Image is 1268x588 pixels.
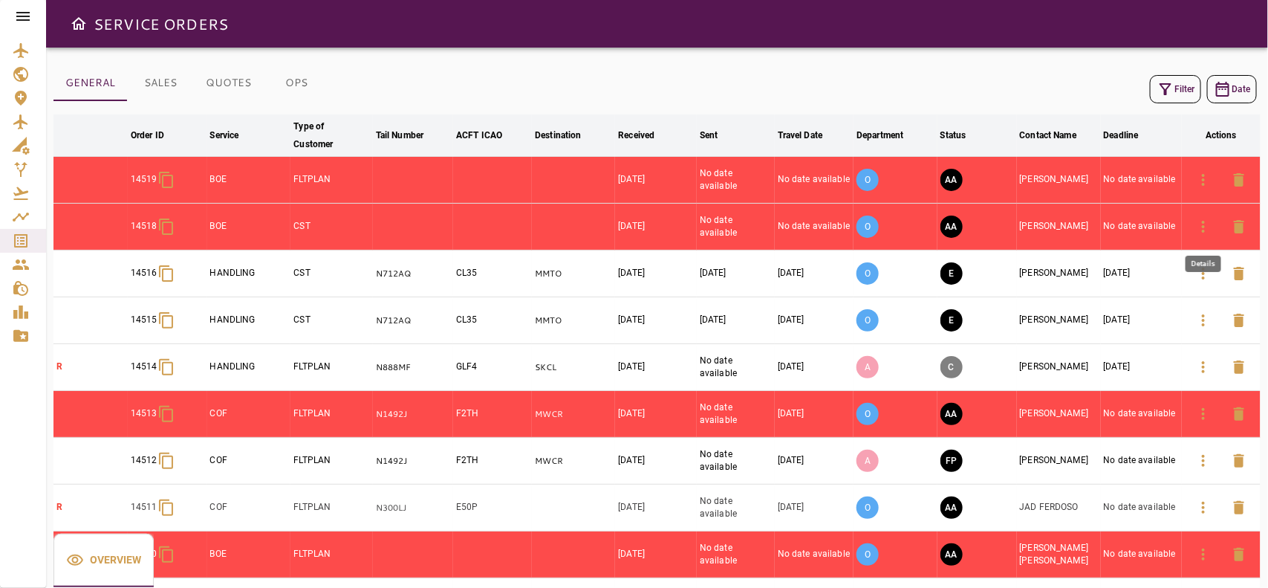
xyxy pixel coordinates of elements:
[940,543,963,566] button: AWAITING ASSIGNMENT
[290,344,372,391] td: FLTPLAN
[207,532,291,578] td: BOE
[1101,251,1182,297] td: [DATE]
[940,126,966,144] div: Status
[615,532,697,578] td: [DATE]
[775,344,854,391] td: [DATE]
[775,204,854,251] td: No date available
[1221,443,1257,479] button: Delete
[940,169,963,191] button: AWAITING ASSIGNMENT
[290,532,372,578] td: FLTPLAN
[697,344,775,391] td: No date available
[615,157,697,204] td: [DATE]
[290,485,372,532] td: FLTPLAN
[376,268,450,280] p: N712AQ
[376,314,450,327] p: N712AQ
[615,485,697,532] td: [DATE]
[1221,537,1257,572] button: Delete
[535,126,600,144] span: Destination
[615,391,697,438] td: [DATE]
[131,173,157,186] p: 14519
[1017,391,1101,438] td: [PERSON_NAME]
[456,126,502,144] div: ACFT ICAO
[94,12,228,36] h6: SERVICE ORDERS
[293,117,350,153] div: Type of Customer
[775,532,854,578] td: No date available
[856,126,923,144] span: Department
[856,262,879,285] p: O
[775,391,854,438] td: [DATE]
[697,297,775,344] td: [DATE]
[453,485,532,532] td: E50P
[453,391,532,438] td: F2TH
[775,438,854,485] td: [DATE]
[1150,75,1201,103] button: Filter
[940,403,963,425] button: AWAITING ASSIGNMENT
[1017,297,1101,344] td: [PERSON_NAME]
[618,126,654,144] div: Received
[1221,162,1257,198] button: Delete
[940,450,963,472] button: FINAL PREPARATION
[453,297,532,344] td: CL35
[697,391,775,438] td: No date available
[1207,75,1257,103] button: Date
[940,309,963,332] button: EXECUTION
[1101,297,1182,344] td: [DATE]
[775,297,854,344] td: [DATE]
[1221,349,1257,385] button: Delete
[1020,126,1096,144] span: Contact Name
[856,403,879,425] p: O
[290,438,372,485] td: FLTPLAN
[207,297,291,344] td: HANDLING
[1017,485,1101,532] td: JAD FERDOSO
[290,204,372,251] td: CST
[856,543,879,566] p: O
[940,262,963,285] button: EXECUTION
[1221,396,1257,432] button: Delete
[1017,438,1101,485] td: [PERSON_NAME]
[535,268,612,280] p: MMTO
[53,65,127,101] button: GENERAL
[376,502,450,514] p: N300LJ
[376,361,450,374] p: N888MF
[131,126,183,144] span: Order ID
[697,485,775,532] td: No date available
[293,117,369,153] span: Type of Customer
[1101,532,1182,578] td: No date available
[700,126,738,144] span: Sent
[615,297,697,344] td: [DATE]
[1017,204,1101,251] td: [PERSON_NAME]
[1017,251,1101,297] td: [PERSON_NAME]
[1186,349,1221,385] button: Details
[131,314,157,326] p: 14515
[1186,162,1221,198] button: Details
[131,267,157,280] p: 14516
[1221,303,1257,338] button: Delete
[535,126,581,144] div: Destination
[56,501,125,514] p: R
[1186,490,1221,526] button: Details
[1186,396,1221,432] button: Details
[778,126,822,144] div: Travel Date
[376,126,443,144] span: Tail Number
[1101,157,1182,204] td: No date available
[940,497,963,519] button: AWAITING ASSIGNMENT
[127,65,194,101] button: SALES
[1101,391,1182,438] td: No date available
[856,497,879,519] p: O
[775,485,854,532] td: [DATE]
[775,157,854,204] td: No date available
[131,501,157,514] p: 14511
[290,251,372,297] td: CST
[53,65,330,101] div: basic tabs example
[697,251,775,297] td: [DATE]
[207,485,291,532] td: COF
[1221,256,1257,291] button: Delete
[210,126,259,144] span: Service
[194,65,263,101] button: QUOTES
[700,126,718,144] div: Sent
[131,454,157,467] p: 14512
[697,532,775,578] td: No date available
[1186,537,1221,572] button: Details
[263,65,330,101] button: OPS
[207,391,291,438] td: COF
